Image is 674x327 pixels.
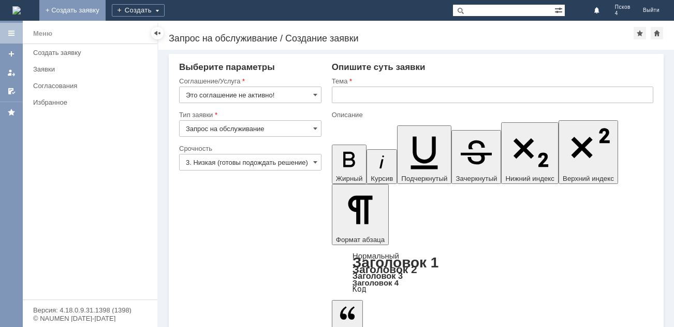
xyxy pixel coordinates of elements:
div: Создать [112,4,165,17]
span: Опишите суть заявки [332,62,426,72]
a: Мои согласования [3,83,20,99]
button: Верхний индекс [559,120,618,184]
span: Псков [615,4,631,10]
span: Формат абзаца [336,236,385,244]
span: Зачеркнутый [456,175,497,182]
button: Формат абзаца [332,184,389,245]
a: Перейти на домашнюю страницу [12,6,21,15]
div: Сделать домашней страницей [651,27,663,39]
div: Избранное [33,98,140,106]
button: Зачеркнутый [451,130,501,184]
span: Подчеркнутый [401,175,447,182]
a: Нормальный [353,251,399,260]
div: Меню [33,27,52,40]
div: Создать заявку [33,49,151,56]
div: Добавить в избранное [634,27,646,39]
span: Верхний индекс [563,175,614,182]
a: Создать заявку [29,45,155,61]
span: Курсив [371,175,393,182]
a: Заголовок 2 [353,263,417,275]
button: Подчеркнутый [397,125,451,184]
a: Заголовок 3 [353,271,403,280]
button: Жирный [332,145,367,184]
a: Мои заявки [3,64,20,81]
div: Срочность [179,145,319,152]
a: Создать заявку [3,46,20,62]
div: Заявки [33,65,151,73]
div: Версия: 4.18.0.9.31.1398 (1398) [33,307,147,314]
span: Расширенный поиск [554,5,565,15]
span: Выберите параметры [179,62,275,72]
span: 4 [615,10,631,17]
div: Соглашение/Услуга [179,78,319,84]
button: Нижний индекс [501,122,559,184]
a: Код [353,285,367,294]
a: Заголовок 1 [353,254,439,271]
div: Тема [332,78,651,84]
a: Заявки [29,61,155,77]
span: Жирный [336,175,363,182]
button: Курсив [367,149,397,184]
div: Тип заявки [179,111,319,118]
img: logo [12,6,21,15]
div: Формат абзаца [332,252,653,293]
div: Согласования [33,82,151,90]
div: Запрос на обслуживание / Создание заявки [169,33,634,44]
div: © NAUMEN [DATE]-[DATE] [33,315,147,322]
span: Нижний индекс [505,175,554,182]
a: Согласования [29,78,155,94]
a: Заголовок 4 [353,278,399,287]
div: Скрыть меню [151,27,164,39]
div: Описание [332,111,651,118]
